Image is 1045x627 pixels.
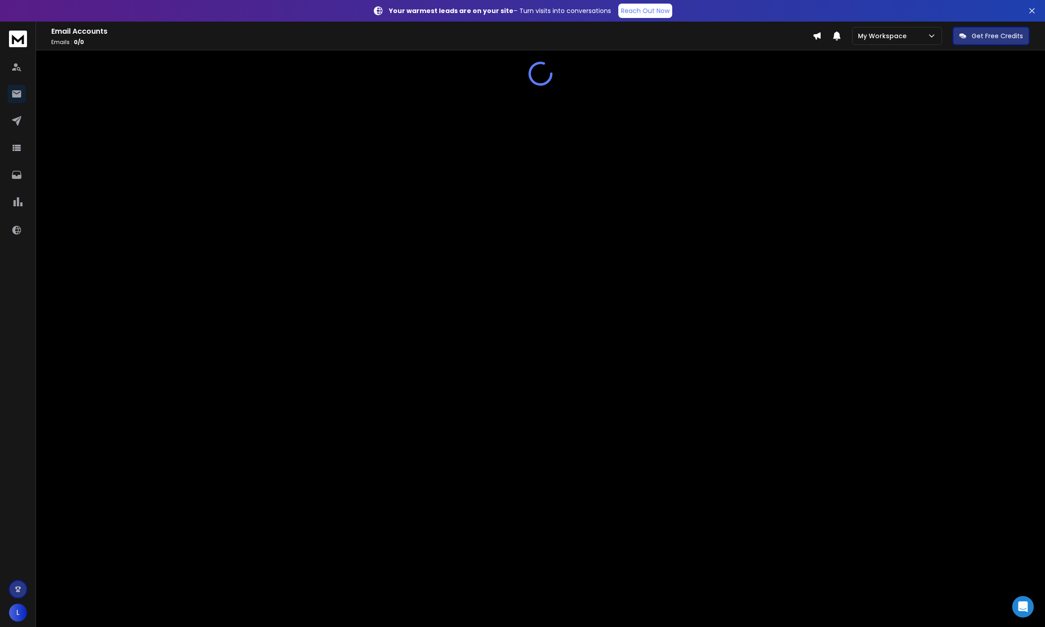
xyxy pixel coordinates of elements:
[389,6,514,15] strong: Your warmest leads are on your site
[389,6,611,15] p: – Turn visits into conversations
[74,38,84,46] span: 0 / 0
[953,27,1029,45] button: Get Free Credits
[9,31,27,47] img: logo
[51,26,813,37] h1: Email Accounts
[51,39,813,46] p: Emails :
[621,6,670,15] p: Reach Out Now
[9,604,27,622] button: L
[858,31,910,40] p: My Workspace
[1012,596,1034,618] div: Open Intercom Messenger
[618,4,672,18] a: Reach Out Now
[972,31,1023,40] p: Get Free Credits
